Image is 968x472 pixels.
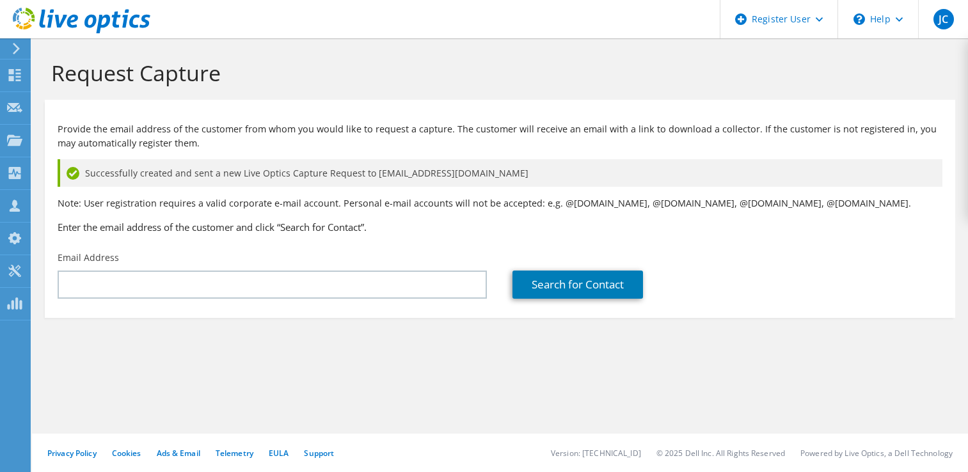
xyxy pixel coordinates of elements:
[58,251,119,264] label: Email Address
[216,448,253,459] a: Telemetry
[512,271,643,299] a: Search for Contact
[800,448,953,459] li: Powered by Live Optics, a Dell Technology
[51,59,942,86] h1: Request Capture
[58,220,942,234] h3: Enter the email address of the customer and click “Search for Contact”.
[933,9,954,29] span: JC
[853,13,865,25] svg: \n
[157,448,200,459] a: Ads & Email
[85,166,528,180] span: Successfully created and sent a new Live Optics Capture Request to [EMAIL_ADDRESS][DOMAIN_NAME]
[656,448,785,459] li: © 2025 Dell Inc. All Rights Reserved
[58,196,942,210] p: Note: User registration requires a valid corporate e-mail account. Personal e-mail accounts will ...
[269,448,289,459] a: EULA
[112,448,141,459] a: Cookies
[304,448,334,459] a: Support
[47,448,97,459] a: Privacy Policy
[551,448,641,459] li: Version: [TECHNICAL_ID]
[58,122,942,150] p: Provide the email address of the customer from whom you would like to request a capture. The cust...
